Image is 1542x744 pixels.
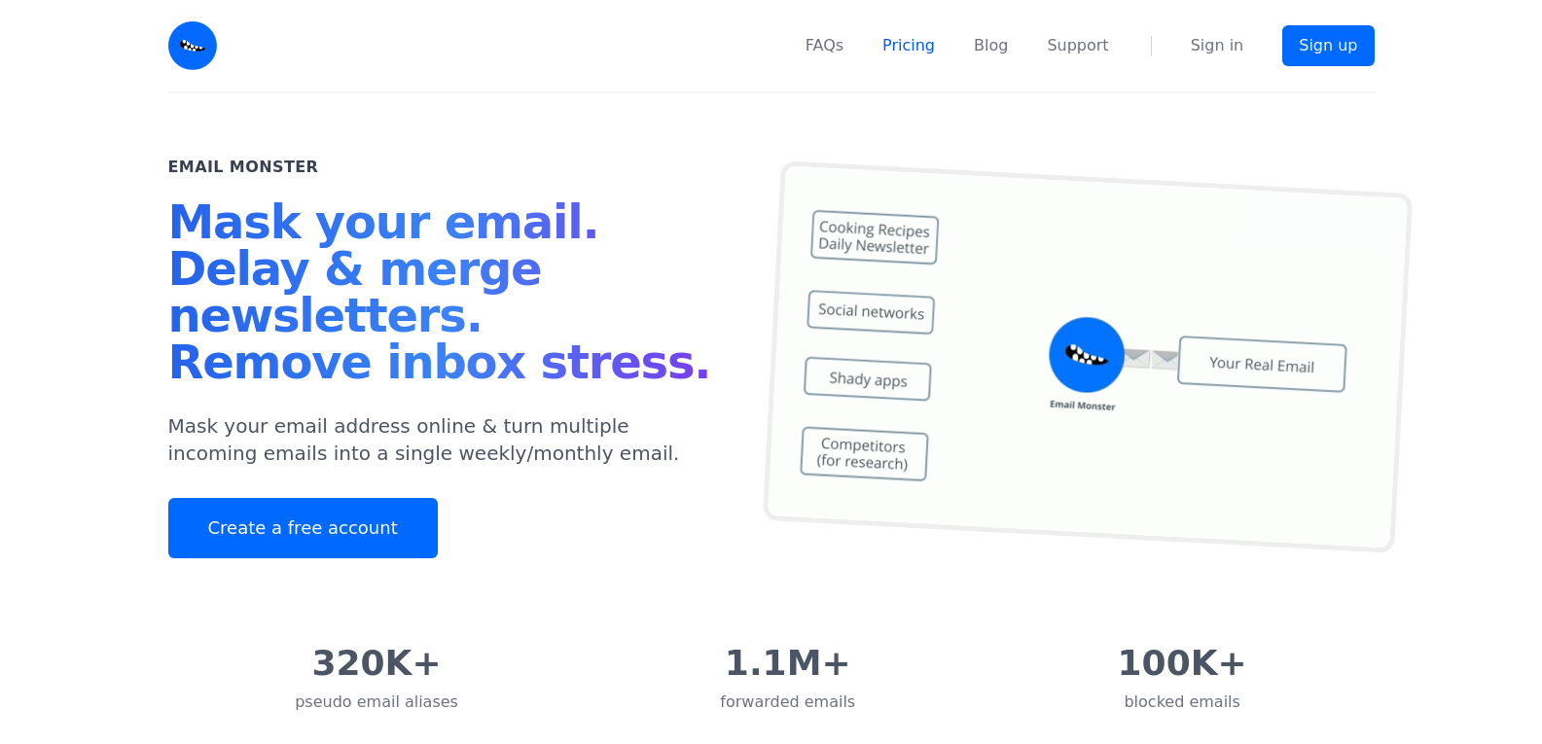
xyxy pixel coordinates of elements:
a: Blog [974,34,1008,57]
h2: Email Monster [168,156,319,179]
div: forwarded emails [720,691,855,714]
div: 100K+ [1118,644,1247,683]
a: Sign in [1191,34,1244,57]
a: FAQs [806,34,843,57]
div: 320K+ [295,644,458,683]
a: Support [1047,34,1108,57]
p: Mask your email address online & turn multiple incoming emails into a single weekly/monthly email. [168,412,725,467]
div: blocked emails [1118,691,1247,714]
h1: Mask your email. Delay & merge newsletters. Remove inbox stress. [168,198,725,393]
a: Pricing [882,34,935,57]
div: 1.1M+ [720,644,855,683]
div: pseudo email aliases [295,691,458,714]
img: temp mail, free temporary mail, Temporary Email [762,160,1412,553]
a: Sign up [1282,25,1374,66]
img: Email Monster [168,21,217,70]
a: Create a free account [168,498,438,558]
